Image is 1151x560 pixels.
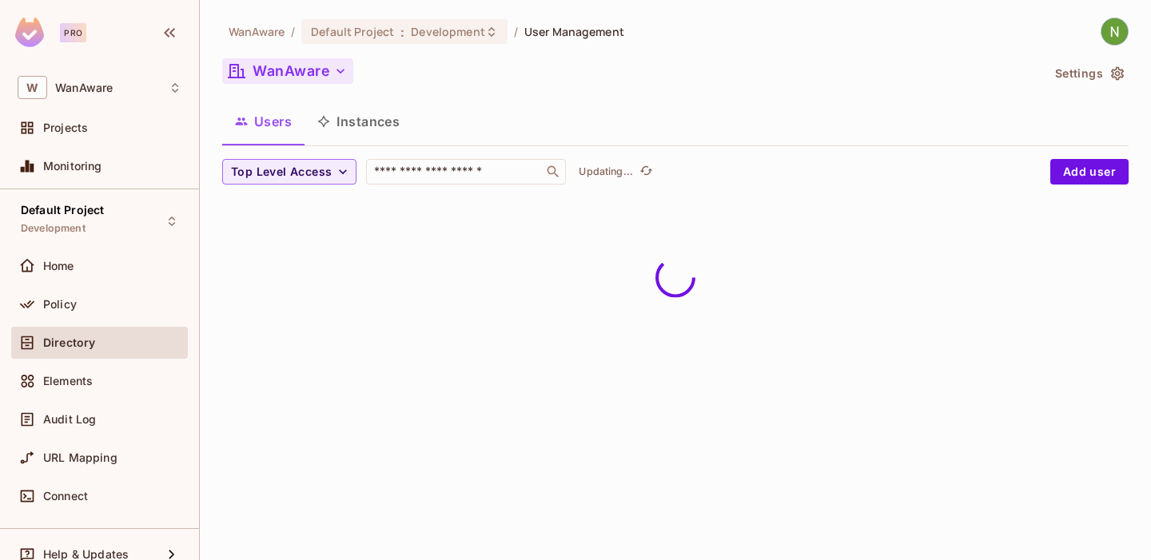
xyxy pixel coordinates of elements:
div: Pro [60,23,86,42]
button: Users [222,101,305,141]
span: Workspace: WanAware [55,81,113,94]
p: Updating... [579,165,633,178]
span: Click to refresh data [633,162,655,181]
span: URL Mapping [43,451,117,464]
span: refresh [639,164,653,180]
button: Settings [1049,61,1129,86]
span: Default Project [311,24,394,39]
span: Directory [43,336,95,349]
span: Development [21,222,86,235]
span: Audit Log [43,413,96,426]
span: Development [411,24,484,39]
span: W [18,76,47,99]
img: Navanath Jadhav [1101,18,1128,45]
button: Top Level Access [222,159,356,185]
span: Monitoring [43,160,102,173]
span: the active workspace [229,24,285,39]
span: Policy [43,298,77,311]
button: Instances [305,101,412,141]
img: SReyMgAAAABJRU5ErkJggg== [15,18,44,47]
button: refresh [636,162,655,181]
button: Add user [1050,159,1129,185]
span: : [400,26,405,38]
span: Home [43,260,74,272]
span: Default Project [21,204,104,216]
span: Elements [43,375,93,387]
button: WanAware [222,58,353,84]
li: / [514,24,518,39]
li: / [291,24,295,39]
span: User Management [524,24,624,39]
span: Top Level Access [231,162,332,182]
span: Connect [43,490,88,502]
span: Projects [43,121,88,134]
